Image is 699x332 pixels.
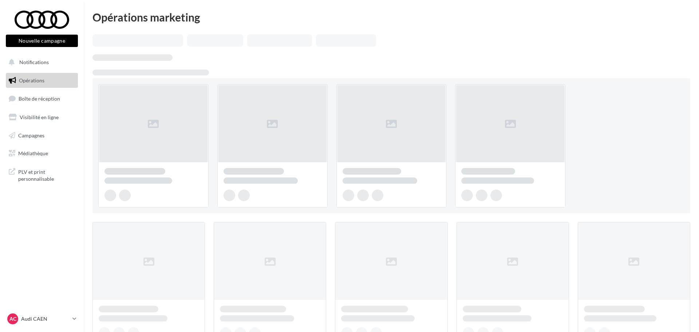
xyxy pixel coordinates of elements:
[20,114,59,120] span: Visibilité en ligne
[4,55,76,70] button: Notifications
[4,91,79,106] a: Boîte de réception
[19,77,44,83] span: Opérations
[4,110,79,125] a: Visibilité en ligne
[19,59,49,65] span: Notifications
[18,167,75,183] span: PLV et print personnalisable
[18,132,44,138] span: Campagnes
[21,315,70,323] p: Audi CAEN
[4,146,79,161] a: Médiathèque
[6,35,78,47] button: Nouvelle campagne
[4,164,79,185] a: PLV et print personnalisable
[19,95,60,102] span: Boîte de réception
[9,315,16,323] span: AC
[4,128,79,143] a: Campagnes
[6,312,78,326] a: AC Audi CAEN
[92,12,690,23] div: Opérations marketing
[4,73,79,88] a: Opérations
[18,150,48,156] span: Médiathèque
